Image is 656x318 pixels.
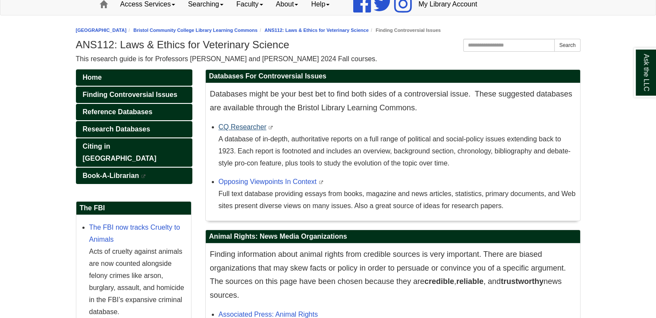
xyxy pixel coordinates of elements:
[268,126,273,130] i: This link opens in a new window
[318,181,323,184] i: This link opens in a new window
[133,28,257,33] a: Bristol Community College Library Learning Commons
[76,39,581,51] h1: ANS112: Laws & Ethics for Veterinary Science
[219,123,267,131] a: CQ Researcher
[76,104,192,120] a: Reference Databases
[501,277,543,286] strong: trustworthy
[83,172,139,179] span: Book-A-Librarian
[210,90,572,112] span: Databases might be your best bet to find both sides of a controversial issue. These suggested dat...
[89,246,187,318] div: Acts of cruelty against animals are now counted alongside felony crimes like arson, burglary, ass...
[76,55,377,62] span: This research guide is for Professors [PERSON_NAME] and [PERSON_NAME] 2024 Fall courses.
[76,138,192,167] a: Citing in [GEOGRAPHIC_DATA]
[76,168,192,184] a: Book-A-Librarian
[206,230,580,243] h2: Animal Rights: News Media Organizations
[219,178,317,185] a: Opposing Viewpoints In Context
[219,311,318,318] a: Associated Press: Animal Rights
[83,108,153,115] span: Reference Databases
[76,28,127,33] a: [GEOGRAPHIC_DATA]
[264,28,369,33] a: ANS112: Laws & Ethics for Veterinary Science
[76,121,192,137] a: Research Databases
[210,250,566,299] span: Finding information about animal rights from credible sources is very important. There are biased...
[369,26,441,34] li: Finding Controversial Issues
[76,87,192,103] a: Finding Controversial Issues
[83,91,178,98] span: Finding Controversial Issues
[456,277,483,286] strong: reliable
[554,39,580,52] button: Search
[76,202,191,215] h2: The FBI
[76,26,581,34] nav: breadcrumb
[219,133,576,169] p: A database of in-depth, authoritative reports on a full range of political and social-policy issu...
[83,143,157,162] span: Citing in [GEOGRAPHIC_DATA]
[424,277,454,286] strong: credible
[141,175,146,178] i: This link opens in a new window
[83,74,102,81] span: Home
[76,69,192,86] a: Home
[206,70,580,83] h2: Databases For Controversial Issues
[89,224,180,243] a: The FBI now tracks Cruelty to Animals
[219,188,576,212] p: Full text database providing essays from books, magazine and news articles, statistics, primary d...
[83,125,151,133] span: Research Databases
